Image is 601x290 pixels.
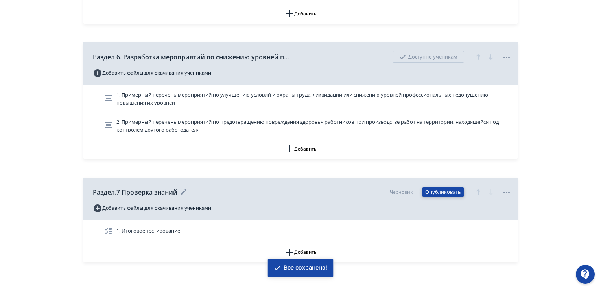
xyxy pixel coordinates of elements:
[393,51,464,63] div: Доступно ученикам
[83,220,518,242] div: 1. Итоговое тестирование
[116,227,180,235] span: 1. Итоговое тестирование
[93,67,211,79] button: Добавить файлы для скачивания учениками
[422,187,464,197] button: Опубликовать
[116,91,502,105] span: 1. Примерный перечень мероприятий по улучшению условий и охраны труда, ликвидации или снижению ур...
[93,202,211,215] button: Добавить файлы для скачивания учениками
[93,52,289,62] span: Раздел 6. Разработка мероприятий по снижению уровней профессиональных рисков
[83,139,518,159] button: Добавить
[83,242,518,262] button: Добавить
[83,112,518,139] div: 2. Примерный перечень мероприятий по предотвращению повреждения здоровья работников при производс...
[83,85,518,112] div: 1. Примерный перечень мероприятий по улучшению условий и охраны труда, ликвидации или снижению ур...
[390,189,413,196] div: Черновик
[83,4,518,24] button: Добавить
[116,118,502,132] span: 2. Примерный перечень мероприятий по предотвращению повреждения здоровья работников при производс...
[93,187,177,197] span: Раздел.7 Проверка знаний
[284,264,327,272] div: Все сохранено!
